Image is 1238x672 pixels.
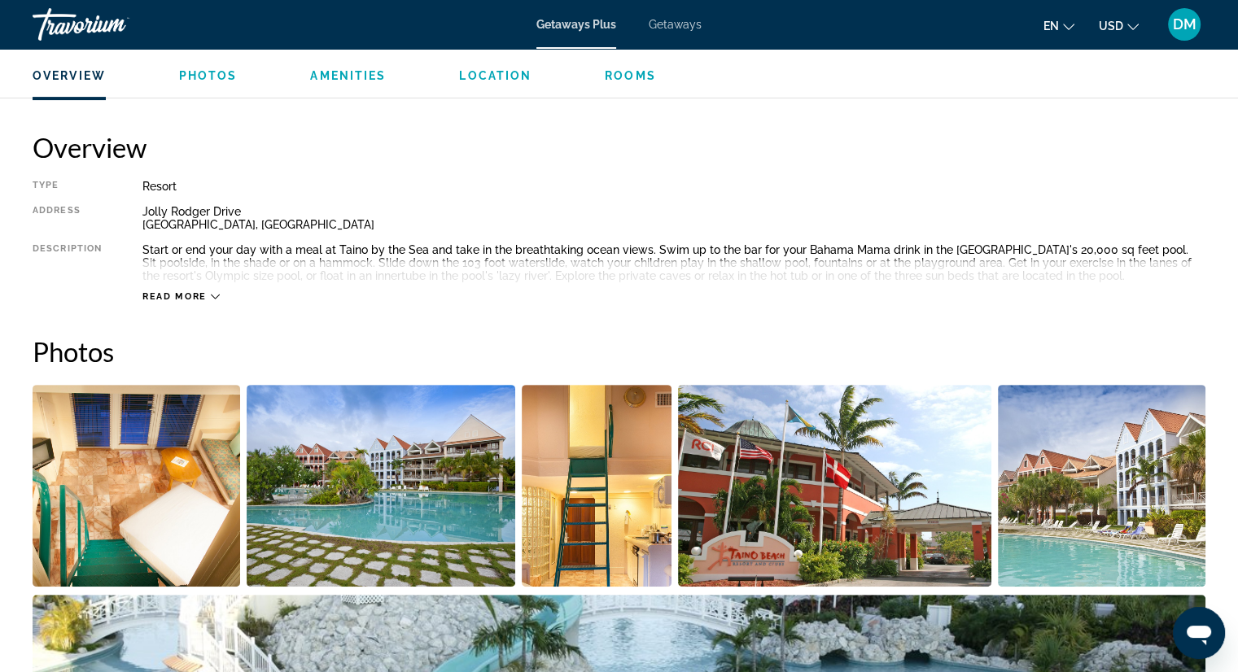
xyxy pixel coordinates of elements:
div: Jolly Rodger Drive [GEOGRAPHIC_DATA], [GEOGRAPHIC_DATA] [142,205,1205,231]
h2: Overview [33,131,1205,164]
span: Photos [179,69,238,82]
span: DM [1173,16,1196,33]
span: Location [459,69,532,82]
button: Open full-screen image slider [33,384,240,587]
div: Start or end your day with a meal at Taino by the Sea and take in the breathtaking ocean views. S... [142,243,1205,282]
button: Rooms [605,68,656,83]
div: Description [33,243,102,282]
a: Travorium [33,3,195,46]
button: Overview [33,68,106,83]
span: Read more [142,291,207,302]
button: Photos [179,68,238,83]
span: USD [1099,20,1123,33]
button: Location [459,68,532,83]
button: User Menu [1163,7,1205,41]
span: Overview [33,69,106,82]
button: Open full-screen image slider [998,384,1205,587]
div: Type [33,180,102,193]
button: Open full-screen image slider [678,384,991,587]
div: Resort [142,180,1205,193]
button: Open full-screen image slider [522,384,672,587]
a: Getaways [649,18,702,31]
button: Read more [142,290,220,303]
span: en [1043,20,1059,33]
button: Change language [1043,14,1074,37]
h2: Photos [33,335,1205,368]
div: Address [33,205,102,231]
button: Change currency [1099,14,1139,37]
button: Amenities [310,68,386,83]
iframe: Button to launch messaging window [1173,607,1225,659]
span: Rooms [605,69,656,82]
a: Getaways Plus [536,18,616,31]
span: Amenities [310,69,386,82]
button: Open full-screen image slider [247,384,515,587]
